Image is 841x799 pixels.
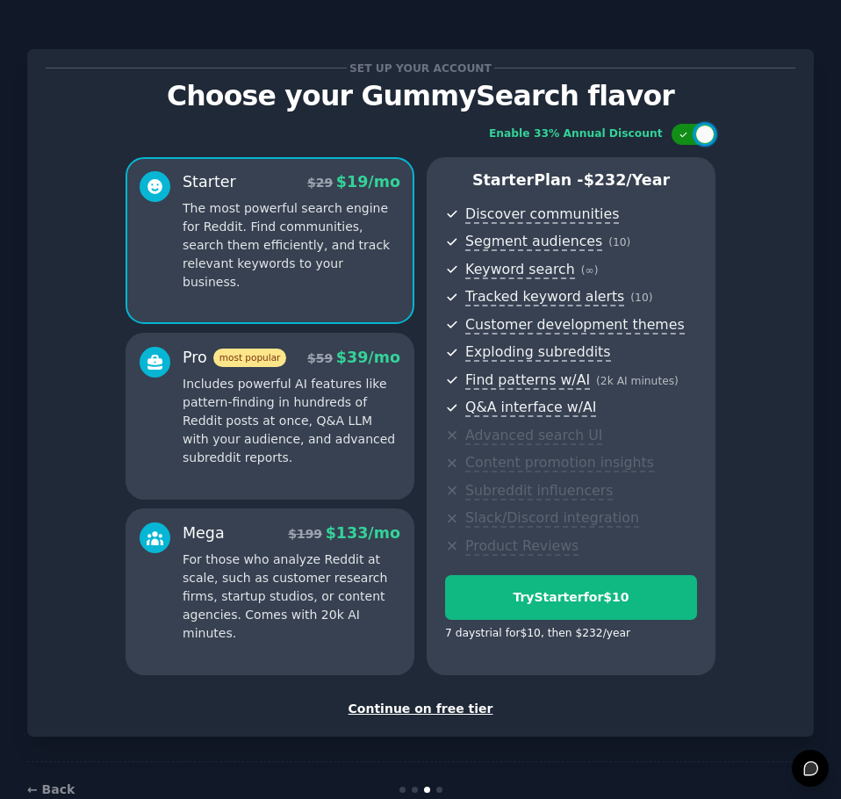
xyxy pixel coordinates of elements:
span: $ 19 /mo [336,173,400,191]
span: $ 199 [288,527,322,541]
span: $ 39 /mo [336,349,400,366]
span: Q&A interface w/AI [465,399,596,417]
span: $ 29 [307,176,333,190]
span: Slack/Discord integration [465,509,639,528]
div: Mega [183,522,225,544]
span: Discover communities [465,205,619,224]
span: Subreddit influencers [465,482,613,500]
span: Exploding subreddits [465,343,610,362]
span: Customer development themes [465,316,685,335]
p: Starter Plan - [445,169,697,191]
p: For those who analyze Reddit at scale, such as customer research firms, startup studios, or conte... [183,551,400,643]
span: Set up your account [347,59,495,77]
span: Segment audiences [465,233,602,251]
button: TryStarterfor$10 [445,575,697,620]
span: Content promotion insights [465,454,654,472]
span: Keyword search [465,261,575,279]
span: Advanced search UI [465,427,602,445]
div: 7 days trial for $10 , then $ 232 /year [445,626,630,642]
span: ( 2k AI minutes ) [596,375,679,387]
span: $ 232 /year [584,171,670,189]
span: ( ∞ ) [581,264,599,277]
p: The most powerful search engine for Reddit. Find communities, search them efficiently, and track ... [183,199,400,292]
div: Try Starter for $10 [446,588,696,607]
span: ( 10 ) [630,292,652,304]
a: ← Back [27,782,75,796]
span: $ 59 [307,351,333,365]
div: Pro [183,347,286,369]
div: Continue on free tier [46,700,795,718]
span: Product Reviews [465,537,579,556]
p: Includes powerful AI features like pattern-finding in hundreds of Reddit posts at once, Q&A LLM w... [183,375,400,467]
span: ( 10 ) [608,236,630,248]
span: Tracked keyword alerts [465,288,624,306]
span: Find patterns w/AI [465,371,590,390]
span: most popular [213,349,287,367]
span: $ 133 /mo [326,524,400,542]
div: Enable 33% Annual Discount [489,126,663,142]
div: Starter [183,171,236,193]
p: Choose your GummySearch flavor [46,81,795,112]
